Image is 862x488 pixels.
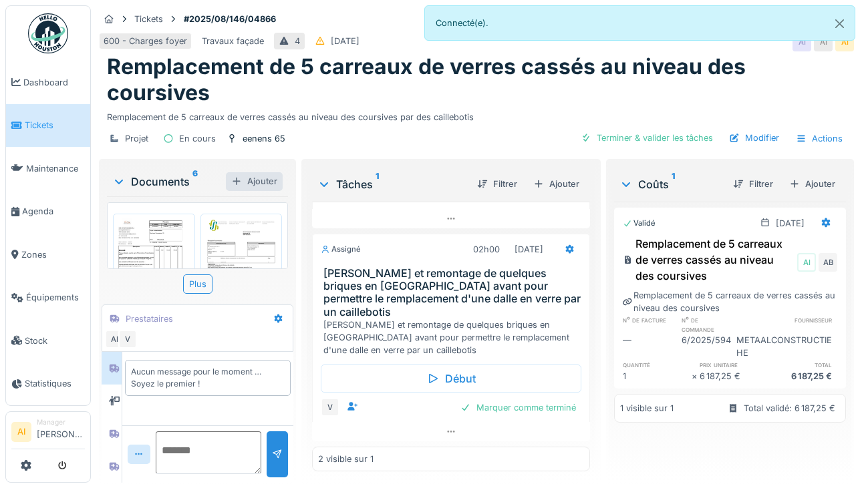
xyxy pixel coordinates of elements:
span: Tickets [25,119,85,132]
div: Actions [790,129,849,148]
div: Aucun message pour le moment … Soyez le premier ! [131,366,285,390]
div: [PERSON_NAME] et remontage de quelques briques en [GEOGRAPHIC_DATA] avant pour permettre le rempl... [323,318,583,357]
div: Marquer comme terminé [455,399,581,417]
div: Projet [125,132,148,145]
div: Tâches [317,176,466,192]
div: AI [835,33,854,51]
h6: prix unitaire [700,360,768,369]
a: Stock [6,319,90,362]
div: Filtrer [472,175,523,193]
a: Zones [6,233,90,276]
div: AI [814,33,833,51]
div: Manager [37,417,85,427]
div: × [692,370,700,383]
div: V [321,398,339,417]
div: Validé [623,218,656,229]
img: pllast61uv4u3la2xpoaae4ayley [116,217,192,314]
span: Dashboard [23,76,85,89]
div: Plus [183,274,212,294]
li: [PERSON_NAME] [37,417,85,446]
div: Ajouter [784,175,841,193]
h1: Remplacement de 5 carreaux de verres cassés au niveau des coursives [107,54,846,105]
span: Stock [25,334,85,347]
div: 600 - Charges foyer [104,35,187,47]
a: Maintenance [6,147,90,190]
a: Statistiques [6,362,90,406]
sup: 1 [376,176,379,192]
div: Connecté(e). [424,5,855,41]
div: 1 [623,370,692,383]
div: En cours [179,132,216,145]
strong: #2025/08/146/04866 [178,13,281,25]
a: Dashboard [6,61,90,104]
a: Tickets [6,104,90,148]
a: AI Manager[PERSON_NAME] [11,417,85,449]
div: Tickets [134,13,163,25]
span: Statistiques [25,377,85,390]
sup: 1 [672,176,675,192]
div: 2 visible sur 1 [318,453,374,465]
div: AB [819,253,837,272]
div: Filtrer [728,175,778,193]
div: 6/2025/594 [682,334,736,359]
div: 6 187,25 € [768,370,837,383]
div: Remplacement de 5 carreaux de verres cassés au niveau des coursives par des caillebotis [107,105,846,124]
div: METAALCONSTRUCTIE HE [736,334,837,359]
div: 1 visible sur 1 [620,402,674,415]
div: Remplacement de 5 carreaux de verres cassés au niveau des coursives [623,236,795,284]
button: Close [825,6,855,41]
div: AI [797,253,816,272]
h6: n° de facture [623,316,674,334]
div: Prestataires [126,312,173,325]
div: Ajouter [528,175,585,193]
img: Badge_color-CXgf-gQk.svg [28,13,68,53]
div: Travaux façade [202,35,264,47]
h6: total [768,360,837,369]
div: [DATE] [331,35,360,47]
div: 6 187,25 € [700,370,768,383]
h6: fournisseur [736,316,837,334]
div: Documents [112,174,226,190]
li: AI [11,422,31,442]
div: Remplacement de 5 carreaux de verres cassés au niveau des coursives [623,289,837,314]
div: eenens 65 [243,132,285,145]
h6: quantité [623,360,692,369]
div: Ajouter [226,172,283,190]
h3: [PERSON_NAME] et remontage de quelques briques en [GEOGRAPHIC_DATA] avant pour permettre le rempl... [323,267,583,318]
span: Zones [21,248,85,261]
img: njklx47arvfwwearxpjudf9pdl5l [204,217,279,323]
span: Équipements [26,291,85,304]
div: Assigné [321,244,361,255]
div: — [623,334,674,359]
sup: 6 [192,174,198,190]
div: Début [321,364,581,393]
div: AI [793,33,811,51]
div: 02h00 [473,243,500,256]
div: [DATE] [776,217,805,230]
span: Agenda [22,205,85,218]
a: Équipements [6,276,90,320]
div: Coûts [619,176,722,192]
div: [DATE] [515,243,543,256]
div: Total validé: 6 187,25 € [744,402,835,415]
span: Maintenance [26,162,85,175]
div: V [118,330,137,348]
a: Agenda [6,190,90,234]
div: Modifier [724,129,784,147]
h6: n° de commande [682,316,736,334]
div: AI [105,330,124,348]
div: 4 [295,35,300,47]
div: Terminer & valider les tâches [575,129,718,147]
